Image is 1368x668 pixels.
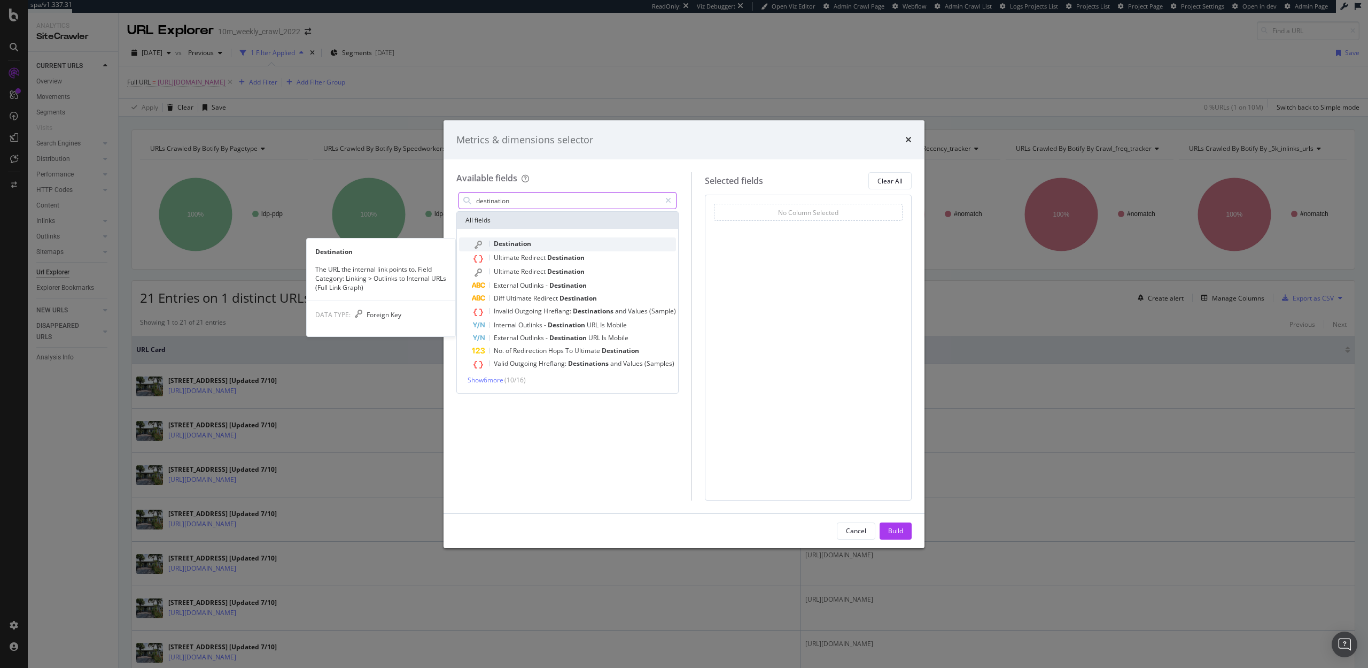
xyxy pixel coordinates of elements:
span: Hreflang: [539,359,568,368]
button: Clear All [868,172,912,189]
div: Open Intercom Messenger [1332,632,1357,657]
div: Metrics & dimensions selector [456,133,593,147]
span: No. [494,346,506,355]
span: and [615,306,628,316]
span: Redirect [521,267,547,276]
span: Destination [548,320,587,329]
span: Is [600,320,607,329]
span: Hreflang: [543,306,573,316]
span: Outlinks [520,333,546,342]
span: Destination [559,294,597,303]
span: and [610,359,623,368]
div: Available fields [456,172,517,184]
span: - [546,281,549,290]
span: URL [588,333,602,342]
span: Destination [547,253,585,262]
span: Hops [548,346,565,355]
span: Valid [494,359,510,368]
span: Outgoing [515,306,543,316]
span: - [544,320,548,329]
div: All fields [457,212,678,229]
input: Search by field name [475,193,660,209]
span: Outlinks [518,320,544,329]
span: Redirection [513,346,548,355]
span: Destination [549,281,587,290]
span: Redirect [521,253,547,262]
div: The URL the internal link points to. Field Category: Linking > Outlinks to Internal URLs (Full Li... [307,265,455,292]
div: Build [888,526,903,535]
span: (Samples) [644,359,674,368]
span: Ultimate [494,267,521,276]
div: Selected fields [705,175,763,187]
span: Ultimate [494,253,521,262]
span: To [565,346,574,355]
div: Cancel [846,526,866,535]
span: Values [628,306,649,316]
div: Clear All [877,176,903,186]
span: Diff [494,294,506,303]
span: - [546,333,549,342]
span: Destinations [568,359,610,368]
div: No Column Selected [778,208,838,217]
div: times [905,133,912,147]
span: Destinations [573,306,615,316]
span: Mobile [608,333,628,342]
span: Is [602,333,608,342]
span: Show 6 more [468,375,503,385]
span: Internal [494,320,518,329]
span: of [506,346,513,355]
span: External [494,281,520,290]
span: URL [587,320,600,329]
span: Destination [547,267,585,276]
div: modal [444,120,924,548]
span: (Sample) [649,306,676,316]
span: Mobile [607,320,627,329]
span: Ultimate [574,346,602,355]
span: Redirect [533,294,559,303]
span: Destination [602,346,639,355]
button: Cancel [837,523,875,540]
span: Ultimate [506,294,533,303]
span: Values [623,359,644,368]
span: External [494,333,520,342]
span: Outlinks [520,281,546,290]
div: Destination [307,247,455,256]
span: ( 10 / 16 ) [504,375,526,385]
span: Outgoing [510,359,539,368]
span: Invalid [494,306,515,316]
span: Destination [494,239,531,248]
span: Destination [549,333,588,342]
button: Build [880,523,912,540]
